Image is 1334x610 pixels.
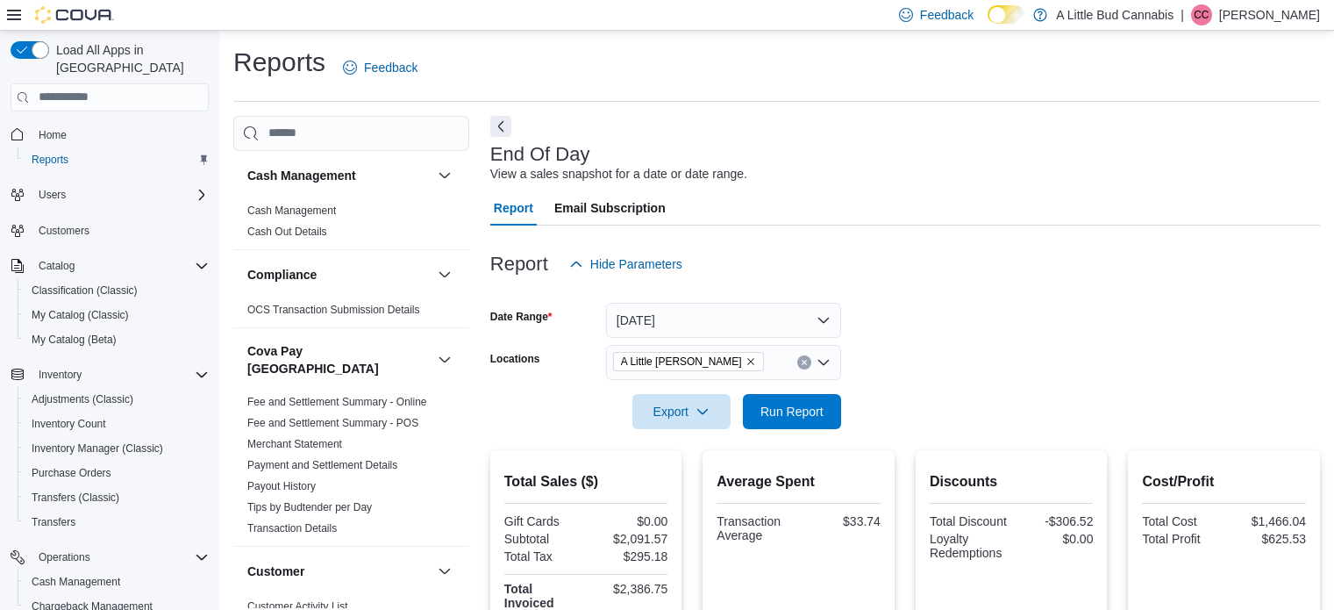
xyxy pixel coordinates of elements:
[32,547,209,568] span: Operations
[32,417,106,431] span: Inventory Count
[562,247,689,282] button: Hide Parameters
[247,458,397,472] span: Payment and Settlement Details
[247,167,356,184] h3: Cash Management
[504,582,554,610] strong: Total Invoiced
[18,387,216,412] button: Adjustments (Classic)
[18,461,216,485] button: Purchase Orders
[247,501,372,513] a: Tips by Budtender per Day
[930,532,1008,560] div: Loyalty Redemptions
[25,280,145,301] a: Classification (Classic)
[434,264,455,285] button: Compliance
[1015,514,1093,528] div: -$306.52
[18,570,216,594] button: Cash Management
[504,549,582,563] div: Total Tax
[32,255,82,276] button: Catalog
[233,391,469,546] div: Cova Pay [GEOGRAPHIC_DATA]
[589,549,667,563] div: $295.18
[247,480,316,492] a: Payout History
[25,149,209,170] span: Reports
[39,224,89,238] span: Customers
[364,59,417,76] span: Feedback
[1142,514,1220,528] div: Total Cost
[25,329,124,350] a: My Catalog (Beta)
[803,514,881,528] div: $33.74
[32,184,73,205] button: Users
[32,364,209,385] span: Inventory
[25,305,209,326] span: My Catalog (Classic)
[606,303,841,338] button: [DATE]
[4,183,216,207] button: Users
[32,364,89,385] button: Inventory
[247,416,418,430] span: Fee and Settlement Summary - POS
[490,254,548,275] h3: Report
[1194,4,1209,25] span: CC
[18,303,216,327] button: My Catalog (Classic)
[25,280,209,301] span: Classification (Classic)
[39,128,67,142] span: Home
[247,479,316,493] span: Payout History
[32,466,111,480] span: Purchase Orders
[589,582,667,596] div: $2,386.75
[247,522,337,535] a: Transaction Details
[4,122,216,147] button: Home
[32,333,117,347] span: My Catalog (Beta)
[247,500,372,514] span: Tips by Budtender per Day
[25,413,209,434] span: Inventory Count
[247,342,431,377] h3: Cova Pay [GEOGRAPHIC_DATA]
[39,259,75,273] span: Catalog
[32,124,209,146] span: Home
[1219,4,1320,25] p: [PERSON_NAME]
[930,471,1094,492] h2: Discounts
[247,459,397,471] a: Payment and Settlement Details
[760,403,824,420] span: Run Report
[25,438,209,459] span: Inventory Manager (Classic)
[32,515,75,529] span: Transfers
[25,413,113,434] a: Inventory Count
[817,355,831,370] button: Open list of options
[717,471,881,492] h2: Average Spent
[247,563,304,580] h3: Customer
[32,125,74,146] a: Home
[4,218,216,243] button: Customers
[797,355,811,370] button: Clear input
[590,255,682,273] span: Hide Parameters
[18,327,216,352] button: My Catalog (Beta)
[233,45,325,80] h1: Reports
[32,220,96,241] a: Customers
[504,471,668,492] h2: Total Sales ($)
[49,41,209,76] span: Load All Apps in [GEOGRAPHIC_DATA]
[25,463,118,484] a: Purchase Orders
[247,205,336,217] a: Cash Management
[247,563,431,580] button: Customer
[988,5,1024,24] input: Dark Mode
[621,353,742,370] span: A Little [PERSON_NAME]
[32,308,129,322] span: My Catalog (Classic)
[4,545,216,570] button: Operations
[247,167,431,184] button: Cash Management
[434,561,455,582] button: Customer
[490,144,590,165] h3: End Of Day
[554,190,666,226] span: Email Subscription
[247,226,327,238] a: Cash Out Details
[32,441,163,456] span: Inventory Manager (Classic)
[247,266,431,283] button: Compliance
[336,50,424,85] a: Feedback
[1191,4,1212,25] div: Carolyn Cook
[589,514,667,528] div: $0.00
[25,487,209,508] span: Transfers (Classic)
[717,514,795,542] div: Transaction Average
[32,491,119,505] span: Transfers (Classic)
[18,278,216,303] button: Classification (Classic)
[1142,532,1220,546] div: Total Profit
[25,438,170,459] a: Inventory Manager (Classic)
[25,487,126,508] a: Transfers (Classic)
[613,352,764,371] span: A Little Bud Summerland
[25,512,209,533] span: Transfers
[490,310,553,324] label: Date Range
[32,575,120,589] span: Cash Management
[434,165,455,186] button: Cash Management
[18,485,216,510] button: Transfers (Classic)
[589,532,667,546] div: $2,091.57
[233,200,469,249] div: Cash Management
[32,547,97,568] button: Operations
